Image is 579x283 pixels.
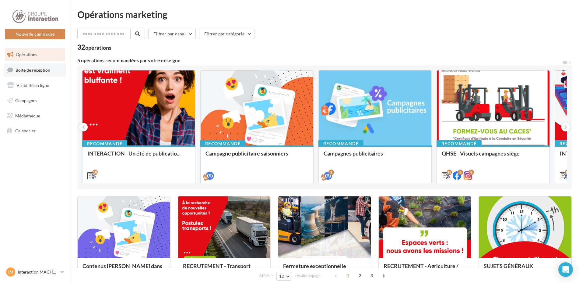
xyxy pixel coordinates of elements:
p: Interaction MACHECOUL [18,269,58,275]
span: 2 [355,271,365,281]
a: Campagnes [4,94,66,107]
div: 8 [458,170,463,175]
button: Filtrer par catégorie [199,29,254,39]
div: 12 [447,170,452,175]
div: Recommandé [82,140,127,147]
span: Campagnes publicitaires [324,150,383,157]
a: Calendrier [4,124,66,137]
a: Boîte de réception [4,63,66,77]
span: QHSE - Visuels campagnes siège [442,150,520,157]
span: RECRUTEMENT - Transport [183,263,251,269]
span: 3 [367,271,377,281]
div: Recommandé [318,140,363,147]
button: 12 [276,272,292,281]
div: 18 [92,170,98,175]
button: Filtrer par canal [148,29,196,39]
div: Recommandé [200,140,245,147]
div: Opérations marketing [77,10,572,19]
span: Afficher [259,273,273,279]
span: Calendrier [15,128,36,133]
span: Campagnes [15,98,37,103]
a: IM Interaction MACHECOUL [5,266,65,278]
span: Médiathèque [15,113,40,118]
div: opérations [85,45,111,50]
span: Opérations [16,52,37,57]
span: Fermeture exceptionnelle [283,263,346,269]
span: Campagne publicitaire saisonniers [205,150,288,157]
div: 8 [468,170,474,175]
a: Visibilité en ligne [4,79,66,92]
div: 2 [328,170,334,175]
a: Opérations [4,48,66,61]
span: 1 [343,271,353,281]
div: 32 [77,44,111,51]
span: Boîte de réception [16,67,50,72]
button: Nouvelle campagne [5,29,65,39]
div: Recommandé [437,140,482,147]
span: IM [8,269,13,275]
span: Visibilité en ligne [16,83,49,88]
div: 12 [565,170,570,175]
div: 5 opérations recommandées par votre enseigne [77,58,562,63]
span: résultats/page [295,273,321,279]
span: 12 [279,274,284,279]
div: Open Intercom Messenger [558,262,573,277]
span: SUJETS GÉNÉRAUX [484,263,533,269]
a: Médiathèque [4,109,66,122]
span: INTERACTION - Un été de publicatio... [87,150,181,157]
